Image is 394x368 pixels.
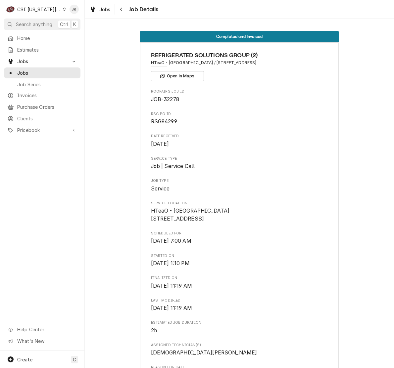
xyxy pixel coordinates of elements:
span: C [73,356,76,363]
span: Search anything [16,21,52,28]
span: Job Details [127,5,159,14]
div: JR [70,5,79,14]
span: Job Type [151,185,328,193]
span: Address [151,60,328,66]
span: Completed and Invoiced [216,34,263,39]
a: Invoices [4,90,80,101]
span: Job Series [17,81,77,88]
div: Jessica Rentfro's Avatar [70,5,79,14]
div: Status [140,31,339,42]
div: Estimated Job Duration [151,320,328,334]
span: Estimates [17,46,77,53]
span: Estimated Job Duration [151,320,328,325]
span: Service Type [151,156,328,161]
div: Assigned Technician(s) [151,343,328,357]
div: Client Information [151,51,328,81]
span: Started On [151,260,328,267]
span: Roopairs Job ID [151,89,328,94]
div: Roopairs Job ID [151,89,328,103]
span: Date Received [151,134,328,139]
span: Clients [17,115,77,122]
div: Scheduled For [151,231,328,245]
span: [DATE] 7:00 AM [151,238,191,244]
div: Job Type [151,178,328,192]
span: Scheduled For [151,237,328,245]
span: RSG PO ID [151,118,328,126]
span: Invoices [17,92,77,99]
span: Name [151,51,328,60]
span: Home [17,35,77,42]
div: C [6,5,15,14]
span: Ctrl [60,21,69,28]
span: Job | Service Call [151,163,195,169]
span: [DEMOGRAPHIC_DATA][PERSON_NAME] [151,349,257,356]
span: Service Location [151,201,328,206]
div: CSI Kansas City's Avatar [6,5,15,14]
span: RSG84299 [151,118,177,125]
span: Last Modified [151,298,328,303]
span: Last Modified [151,304,328,312]
a: Estimates [4,44,80,55]
a: Purchase Orders [4,102,80,112]
span: Scheduled For [151,231,328,236]
span: [DATE] [151,141,169,147]
span: 2h [151,327,157,334]
span: Pricebook [17,127,67,134]
span: RSG PO ID [151,111,328,117]
span: Finalized On [151,282,328,290]
span: Assigned Technician(s) [151,349,328,357]
span: Estimated Job Duration [151,327,328,335]
div: Started On [151,253,328,267]
span: Jobs [17,69,77,76]
a: Go to Jobs [4,56,80,67]
div: Service Type [151,156,328,170]
span: Service [151,185,170,192]
span: Help Center [17,326,76,333]
div: Date Received [151,134,328,148]
span: JOB-32278 [151,96,179,102]
div: CSI [US_STATE][GEOGRAPHIC_DATA] [17,6,61,13]
span: Jobs [17,58,67,65]
button: Search anythingCtrlK [4,19,80,30]
span: [DATE] 11:19 AM [151,283,192,289]
button: Open in Maps [151,71,204,81]
a: Jobs [87,4,113,15]
a: Home [4,33,80,44]
span: Roopairs Job ID [151,96,328,103]
span: Finalized On [151,275,328,281]
span: Started On [151,253,328,259]
span: Job Type [151,178,328,184]
span: [DATE] 11:19 AM [151,305,192,311]
span: Purchase Orders [17,103,77,110]
span: Service Type [151,162,328,170]
span: Date Received [151,140,328,148]
span: Create [17,357,32,362]
a: Go to Help Center [4,324,80,335]
a: Jobs [4,67,80,78]
button: Navigate back [116,4,127,15]
span: K [73,21,76,28]
div: Last Modified [151,298,328,312]
div: RSG PO ID [151,111,328,126]
span: Assigned Technician(s) [151,343,328,348]
a: Go to What's New [4,336,80,347]
a: Go to Pricebook [4,125,80,136]
div: Finalized On [151,275,328,290]
a: Job Series [4,79,80,90]
a: Clients [4,113,80,124]
span: HTeaO - [GEOGRAPHIC_DATA] [STREET_ADDRESS] [151,208,230,222]
span: What's New [17,338,76,345]
span: [DATE] 1:10 PM [151,260,190,266]
div: Service Location [151,201,328,223]
span: Jobs [99,6,111,13]
span: Service Location [151,207,328,223]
